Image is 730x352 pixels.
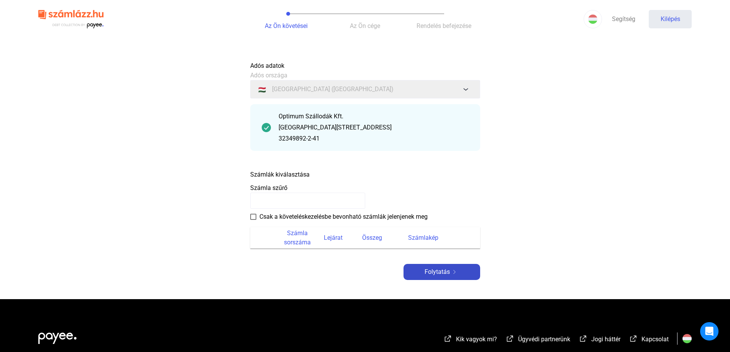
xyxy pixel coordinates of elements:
[408,233,471,242] div: Számlakép
[250,171,310,178] font: Számlák kiválasztása
[629,335,638,342] img: külső-link-fehér
[602,10,645,28] a: Segítség
[250,184,287,192] font: Számla szűrő
[443,337,497,344] a: külső-link-fehérKik vagyok mi?
[505,335,515,342] img: külső-link-fehér
[588,15,597,24] img: HU
[279,113,343,120] font: Optimum Szállodák Kft.
[661,15,680,23] font: Kilépés
[258,86,266,93] font: 🇭🇺
[505,337,570,344] a: külső-link-fehérÜgyvédi partnerünk
[362,234,382,241] font: Összeg
[404,264,480,280] button: Folytatásjobbra nyíl-fehér
[417,22,471,29] font: Rendelés befejezése
[250,80,480,98] button: 🇭🇺[GEOGRAPHIC_DATA] ([GEOGRAPHIC_DATA])
[362,233,408,242] div: Összeg
[700,322,719,341] div: Open Intercom Messenger
[584,10,602,28] button: HU
[591,336,620,343] font: Jogi háttér
[629,337,669,344] a: külső-link-fehérKapcsolat
[38,7,103,32] img: szamlazzhu-logó
[278,229,324,247] div: Számla sorszáma
[259,213,428,220] font: Csak a követeléskezelésbe bevonható számlák jelenjenek meg
[324,233,362,242] div: Lejárat
[262,123,271,132] img: pipa-sötétebb-zöld-kör
[641,336,669,343] font: Kapcsolat
[649,10,692,28] button: Kilépés
[324,234,343,241] font: Lejárat
[250,72,287,79] font: Adós országa
[518,336,570,343] font: Ügyvédi partnerünk
[250,62,284,69] font: Adós adatok
[425,268,450,275] font: Folytatás
[682,334,692,343] img: HU.svg
[612,15,635,23] font: Segítség
[279,135,320,142] font: 32349892-2-41
[284,229,311,246] font: Számla sorszáma
[579,335,588,342] img: külső-link-fehér
[350,22,380,29] font: Az Ön cége
[265,22,308,29] font: Az Ön követései
[579,337,620,344] a: külső-link-fehérJogi háttér
[408,234,438,241] font: Számlakép
[443,335,453,342] img: külső-link-fehér
[272,85,394,93] font: [GEOGRAPHIC_DATA] ([GEOGRAPHIC_DATA])
[279,124,392,131] font: [GEOGRAPHIC_DATA][STREET_ADDRESS]
[450,270,459,274] img: jobbra nyíl-fehér
[38,328,77,344] img: white-payee-white-dot.svg
[456,336,497,343] font: Kik vagyok mi?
